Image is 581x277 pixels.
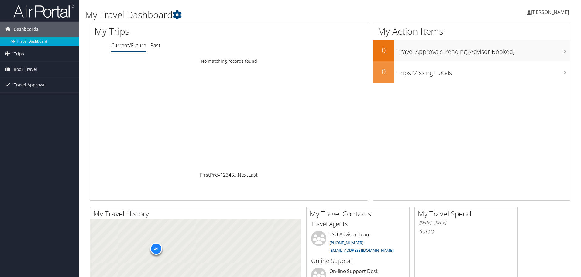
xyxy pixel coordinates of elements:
[418,209,517,219] h2: My Travel Spend
[419,228,425,235] span: $0
[150,243,162,255] div: 49
[85,9,412,21] h1: My Travel Dashboard
[373,66,394,77] h2: 0
[419,220,513,226] h6: [DATE] - [DATE]
[248,171,258,178] a: Last
[329,240,363,245] a: [PHONE_NUMBER]
[373,40,570,61] a: 0Travel Approvals Pending (Advisor Booked)
[111,42,146,49] a: Current/Future
[397,44,570,56] h3: Travel Approvals Pending (Advisor Booked)
[373,45,394,55] h2: 0
[14,77,46,92] span: Travel Approval
[93,209,301,219] h2: My Travel History
[238,171,248,178] a: Next
[531,9,569,16] span: [PERSON_NAME]
[210,171,220,178] a: Prev
[310,209,409,219] h2: My Travel Contacts
[234,171,238,178] span: …
[95,25,248,38] h1: My Trips
[231,171,234,178] a: 5
[397,66,570,77] h3: Trips Missing Hotels
[373,61,570,83] a: 0Trips Missing Hotels
[527,3,575,21] a: [PERSON_NAME]
[200,171,210,178] a: First
[90,56,368,67] td: No matching records found
[311,257,405,265] h3: Online Support
[14,22,38,37] span: Dashboards
[14,62,37,77] span: Book Travel
[13,4,74,18] img: airportal-logo.png
[14,46,24,61] span: Trips
[223,171,226,178] a: 2
[311,220,405,228] h3: Travel Agents
[419,228,513,235] h6: Total
[226,171,229,178] a: 3
[308,231,408,256] li: LSU Advisor Team
[229,171,231,178] a: 4
[373,25,570,38] h1: My Action Items
[150,42,160,49] a: Past
[329,248,394,253] a: [EMAIL_ADDRESS][DOMAIN_NAME]
[220,171,223,178] a: 1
